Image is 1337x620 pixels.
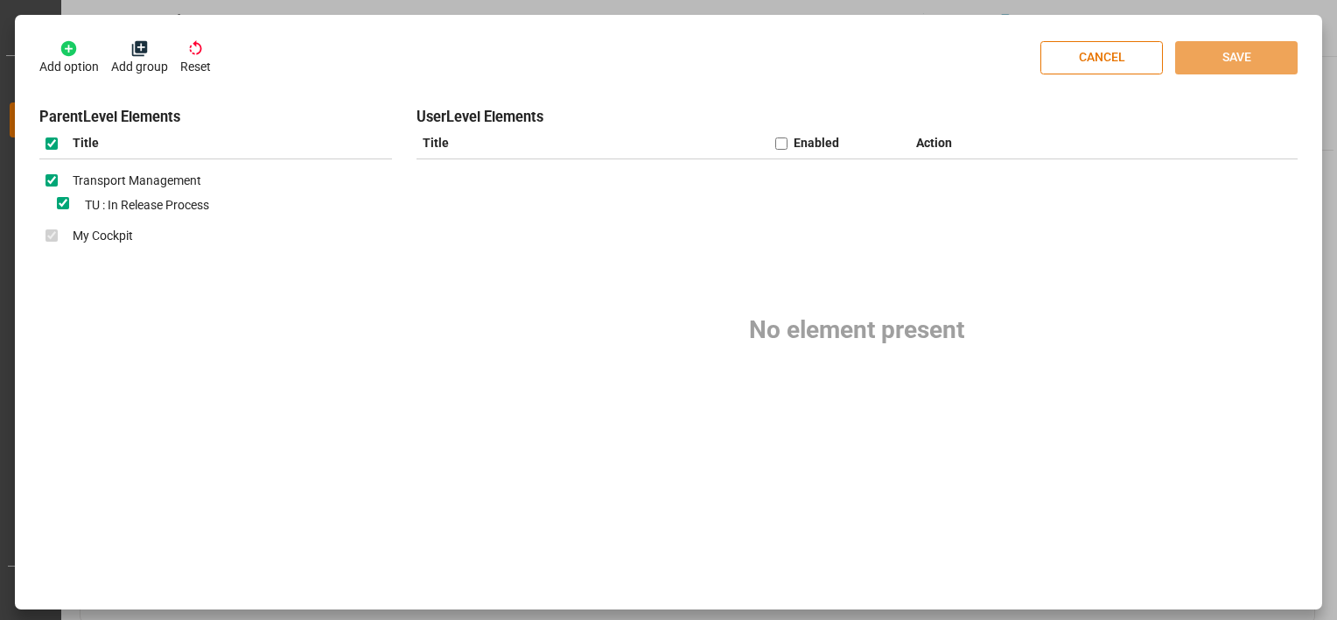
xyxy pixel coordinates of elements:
[794,134,839,152] div: Enabled
[75,196,209,215] label: TU : In Release Process
[39,107,392,129] h3: Parent Level Elements
[180,58,211,76] p: Reset
[1175,41,1298,74] button: SAVE
[111,39,168,76] button: Add group
[910,128,1122,159] div: Action
[416,107,1298,129] h3: User Level Elements
[64,134,100,152] span: Title
[39,58,99,76] p: Add option
[111,58,168,76] p: Add group
[416,159,1298,500] div: No element present
[180,39,211,76] button: Reset
[416,128,769,159] div: Title
[39,39,99,76] button: Add option
[64,172,202,190] label: Transport Management
[64,227,134,245] label: My Cockpit
[1040,41,1163,74] button: CANCEL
